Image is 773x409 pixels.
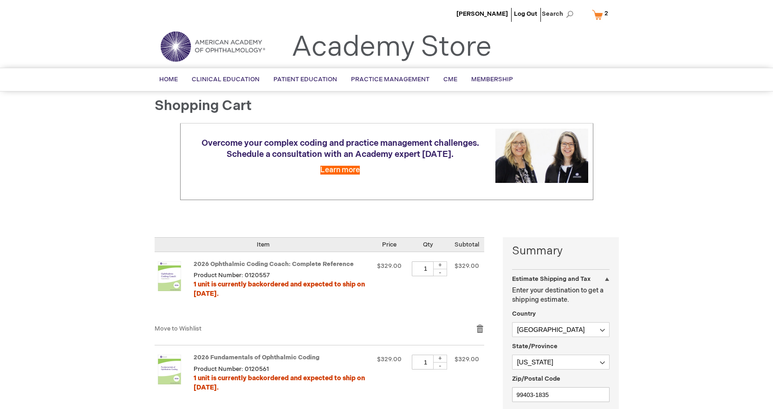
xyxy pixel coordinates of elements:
[412,261,440,276] input: Qty
[512,243,610,259] strong: Summary
[471,76,513,83] span: Membership
[273,76,337,83] span: Patient Education
[382,241,396,248] span: Price
[159,76,178,83] span: Home
[194,260,354,268] a: 2026 Ophthalmic Coding Coach: Complete Reference
[455,356,479,363] span: $329.00
[412,355,440,370] input: Qty
[377,356,402,363] span: $329.00
[155,261,194,315] a: 2026 Ophthalmic Coding Coach: Complete Reference
[455,241,479,248] span: Subtotal
[194,374,368,392] div: 1 unit is currently backordered and expected to ship on [DATE].
[320,166,360,175] a: Learn more
[455,262,479,270] span: $329.00
[201,138,479,159] span: Overcome your complex coding and practice management challenges. Schedule a consultation with an ...
[351,76,429,83] span: Practice Management
[192,76,260,83] span: Clinical Education
[194,272,270,279] span: Product Number: 0120557
[512,275,591,283] strong: Estimate Shipping and Tax
[514,10,537,18] a: Log Out
[512,343,558,350] span: State/Province
[512,310,536,318] span: Country
[433,269,447,276] div: -
[155,355,184,384] img: 2026 Fundamentals of Ophthalmic Coding
[423,241,433,248] span: Qty
[194,354,319,361] a: 2026 Fundamentals of Ophthalmic Coding
[443,76,457,83] span: CME
[194,280,368,299] div: 1 unit is currently backordered and expected to ship on [DATE].
[155,97,252,114] span: Shopping Cart
[512,286,610,305] p: Enter your destination to get a shipping estimate.
[590,6,614,23] a: 2
[155,325,201,332] a: Move to Wishlist
[512,375,560,383] span: Zip/Postal Code
[433,362,447,370] div: -
[433,261,447,269] div: +
[155,355,194,409] a: 2026 Fundamentals of Ophthalmic Coding
[456,10,508,18] a: [PERSON_NAME]
[495,129,588,183] img: Schedule a consultation with an Academy expert today
[292,31,492,64] a: Academy Store
[257,241,270,248] span: Item
[377,262,402,270] span: $329.00
[155,261,184,291] img: 2026 Ophthalmic Coding Coach: Complete Reference
[604,10,608,17] span: 2
[194,365,269,373] span: Product Number: 0120561
[542,5,577,23] span: Search
[433,355,447,363] div: +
